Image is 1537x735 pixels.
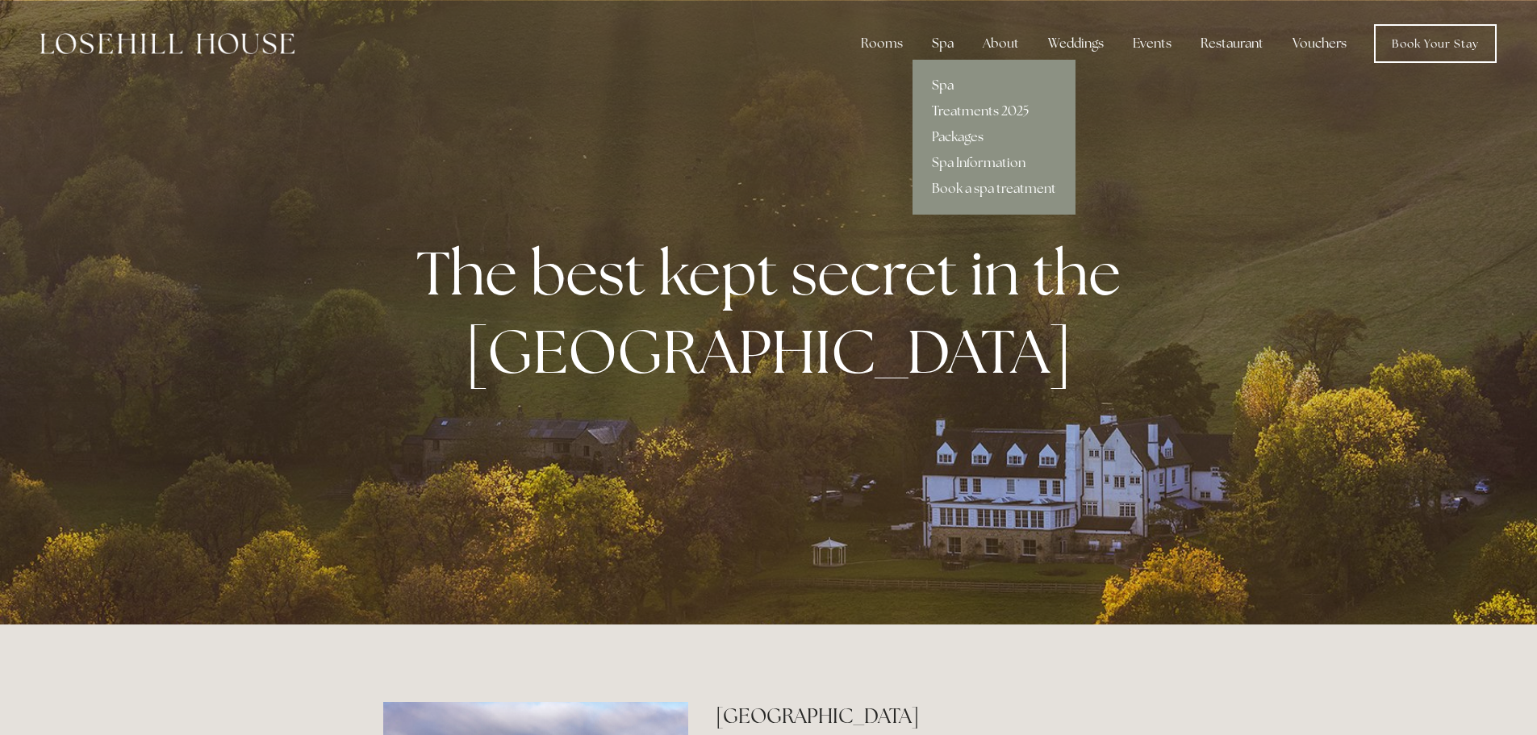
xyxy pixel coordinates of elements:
[913,150,1075,176] a: Spa Information
[1120,27,1184,60] div: Events
[848,27,916,60] div: Rooms
[1035,27,1117,60] div: Weddings
[913,124,1075,150] a: Packages
[913,73,1075,98] a: Spa
[1280,27,1359,60] a: Vouchers
[716,702,1154,730] h2: [GEOGRAPHIC_DATA]
[919,27,967,60] div: Spa
[1188,27,1276,60] div: Restaurant
[913,98,1075,124] a: Treatments 2025
[1374,24,1497,63] a: Book Your Stay
[970,27,1032,60] div: About
[913,176,1075,202] a: Book a spa treatment
[40,33,294,54] img: Losehill House
[416,233,1134,391] strong: The best kept secret in the [GEOGRAPHIC_DATA]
